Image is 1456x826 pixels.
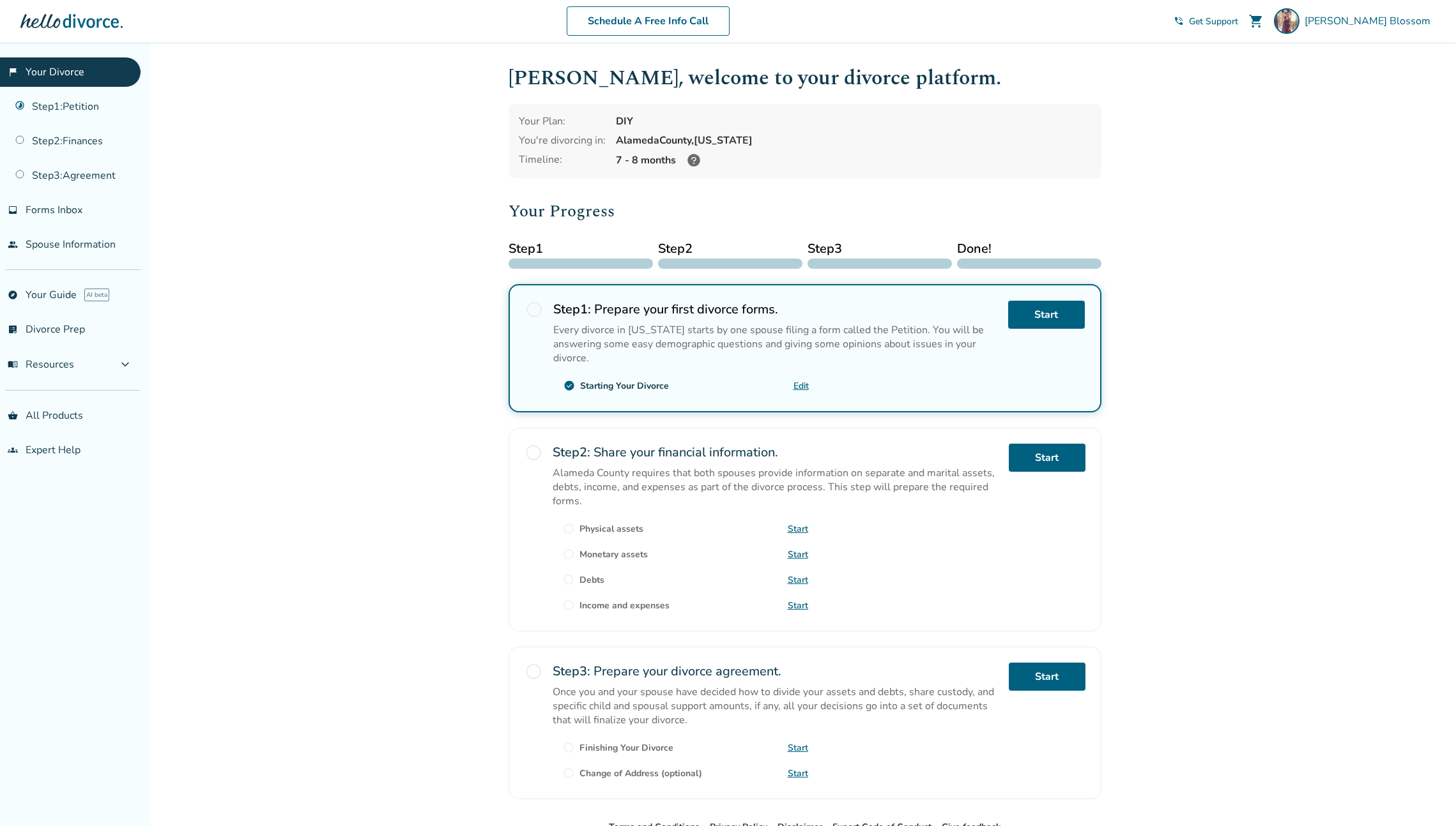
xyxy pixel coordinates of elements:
span: explore [8,290,18,300]
span: radio_button_unchecked [525,663,542,680]
span: radio_button_unchecked [563,523,574,534]
span: radio_button_unchecked [563,574,574,585]
span: Forms Inbox [26,203,82,217]
div: Finishing Your Divorce [579,742,673,754]
span: list_alt_check [8,324,18,334]
strong: Step 2 : [553,444,590,461]
a: Schedule A Free Info Call [567,6,730,36]
div: Change of Address (optional) [579,767,702,779]
span: inbox [8,205,18,215]
div: Monetary assets [579,548,648,560]
span: Step 2 [658,239,802,259]
p: Once you and your spouse have decided how to divide your assets and debts, share custody, and spe... [553,685,999,727]
span: Step 1 [509,239,653,259]
h2: Prepare your first divorce forms. [553,301,998,318]
span: AI beta [84,289,109,301]
img: Jeryn Blossom [1274,8,1299,34]
div: Debts [579,574,604,586]
span: groups [8,445,18,455]
div: DIY [616,114,1091,128]
p: Every divorce in [US_STATE] starts by one spouse filing a form called the Petition. You will be a... [553,323,998,365]
span: Get Support [1189,15,1238,27]
span: shopping_basket [8,410,18,421]
a: Edit [793,380,809,392]
a: Start [788,523,808,535]
a: Start [1009,663,1085,691]
span: menu_book [8,359,18,370]
span: Step 3 [808,239,952,259]
a: Start [1008,301,1085,329]
div: Alameda County, [US_STATE] [616,133,1091,147]
p: Alameda County requires that both spouses provide information on separate and marital assets, deb... [553,466,999,508]
span: phone_in_talk [1174,16,1184,26]
a: Start [1009,444,1085,472]
a: Start [788,574,808,586]
h1: [PERSON_NAME] , welcome to your divorce platform. [509,63,1101,94]
h2: Prepare your divorce agreement. [553,663,999,680]
strong: Step 1 : [553,301,591,318]
span: shopping_cart [1248,13,1264,29]
span: radio_button_unchecked [563,548,574,560]
a: Start [788,599,808,612]
span: expand_more [118,357,133,372]
span: [PERSON_NAME] Blossom [1305,14,1436,28]
h2: Share your financial information. [553,444,999,461]
div: You're divorcing in: [519,133,606,147]
span: radio_button_unchecked [563,742,574,753]
a: Start [788,742,808,754]
a: Start [788,548,808,560]
span: Resources [8,357,74,372]
div: Your Plan: [519,114,606,128]
span: people [8,239,18,250]
span: check_circle [563,380,575,391]
div: 7 - 8 months [616,153,1091,168]
span: flag_2 [8,67,18,77]
div: Physical assets [579,523,643,535]
div: Income and expenses [579,599,670,612]
span: radio_button_unchecked [563,599,574,611]
div: Starting Your Divorce [580,380,669,392]
span: Done! [957,239,1101,259]
h2: Your Progress [509,199,1101,224]
a: phone_in_talkGet Support [1174,15,1238,27]
span: radio_button_unchecked [525,444,542,462]
span: radio_button_unchecked [563,767,574,779]
div: Timeline: [519,153,606,168]
a: Start [788,767,808,779]
strong: Step 3 : [553,663,590,680]
span: radio_button_unchecked [525,301,543,319]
